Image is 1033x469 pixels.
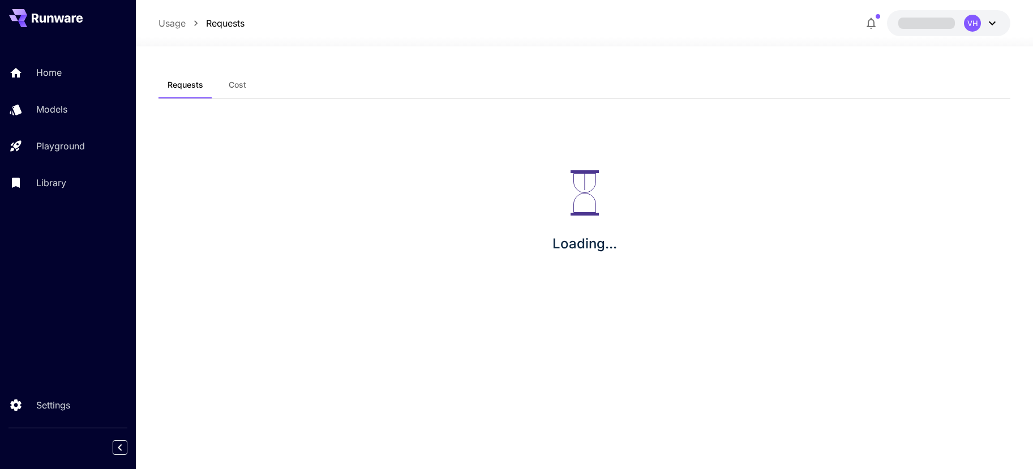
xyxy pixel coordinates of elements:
[36,398,70,412] p: Settings
[121,437,136,458] div: Collapse sidebar
[36,139,85,153] p: Playground
[206,16,245,30] a: Requests
[36,66,62,79] p: Home
[36,176,66,190] p: Library
[113,440,127,455] button: Collapse sidebar
[36,102,67,116] p: Models
[964,15,981,32] div: VH
[229,80,246,90] span: Cost
[168,80,203,90] span: Requests
[887,10,1010,36] button: VH
[552,234,617,254] p: Loading...
[158,16,186,30] a: Usage
[158,16,245,30] nav: breadcrumb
